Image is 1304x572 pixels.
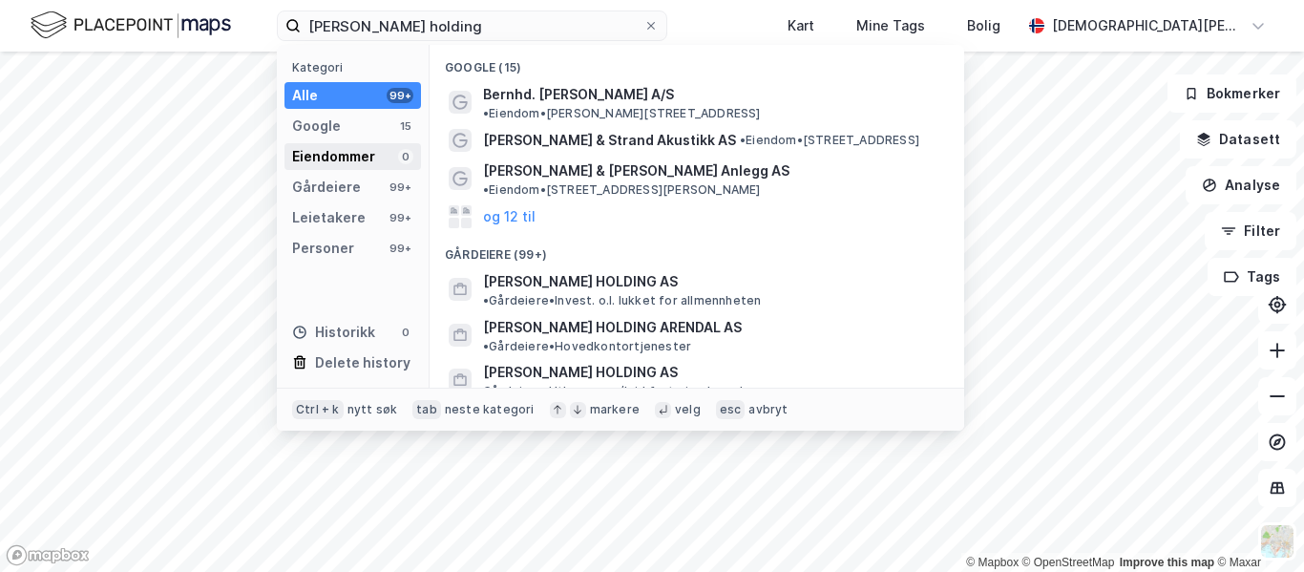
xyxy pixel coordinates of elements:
[740,133,746,147] span: •
[292,206,366,229] div: Leietakere
[483,182,489,197] span: •
[398,118,413,134] div: 15
[483,129,736,152] span: [PERSON_NAME] & Strand Akustikk AS
[292,145,375,168] div: Eiendommer
[483,83,674,106] span: Bernhd. [PERSON_NAME] A/S
[301,11,643,40] input: Søk på adresse, matrikkel, gårdeiere, leietakere eller personer
[1208,258,1296,296] button: Tags
[292,60,421,74] div: Kategori
[387,180,413,195] div: 99+
[748,402,788,417] div: avbryt
[1052,14,1243,37] div: [DEMOGRAPHIC_DATA][PERSON_NAME]
[412,400,441,419] div: tab
[483,182,761,198] span: Eiendom • [STREET_ADDRESS][PERSON_NAME]
[483,293,489,307] span: •
[398,149,413,164] div: 0
[292,237,354,260] div: Personer
[1180,120,1296,159] button: Datasett
[398,325,413,340] div: 0
[483,106,489,120] span: •
[6,544,90,566] a: Mapbox homepage
[483,106,761,121] span: Eiendom • [PERSON_NAME][STREET_ADDRESS]
[483,205,536,228] button: og 12 til
[292,176,361,199] div: Gårdeiere
[1209,480,1304,572] iframe: Chat Widget
[315,351,410,374] div: Delete history
[31,9,231,42] img: logo.f888ab2527a4732fd821a326f86c7f29.svg
[292,84,318,107] div: Alle
[675,402,701,417] div: velg
[483,159,789,182] span: [PERSON_NAME] & [PERSON_NAME] Anlegg AS
[387,210,413,225] div: 99+
[1186,166,1296,204] button: Analyse
[967,14,1000,37] div: Bolig
[445,402,535,417] div: neste kategori
[430,45,964,79] div: Google (15)
[483,316,742,339] span: [PERSON_NAME] HOLDING ARENDAL AS
[292,115,341,138] div: Google
[856,14,925,37] div: Mine Tags
[1120,556,1214,569] a: Improve this map
[483,384,747,399] span: Gårdeiere • Utl. av egen/leid fast eiendom el.
[430,232,964,266] div: Gårdeiere (99+)
[1209,480,1304,572] div: Kontrollprogram for chat
[788,14,814,37] div: Kart
[347,402,398,417] div: nytt søk
[1022,556,1115,569] a: OpenStreetMap
[740,133,919,148] span: Eiendom • [STREET_ADDRESS]
[716,400,746,419] div: esc
[483,339,691,354] span: Gårdeiere • Hovedkontortjenester
[387,241,413,256] div: 99+
[483,293,761,308] span: Gårdeiere • Invest. o.l. lukket for allmennheten
[483,270,678,293] span: [PERSON_NAME] HOLDING AS
[483,339,489,353] span: •
[483,361,941,384] span: [PERSON_NAME] HOLDING AS
[1167,74,1296,113] button: Bokmerker
[292,400,344,419] div: Ctrl + k
[1205,212,1296,250] button: Filter
[966,556,1019,569] a: Mapbox
[387,88,413,103] div: 99+
[590,402,640,417] div: markere
[292,321,375,344] div: Historikk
